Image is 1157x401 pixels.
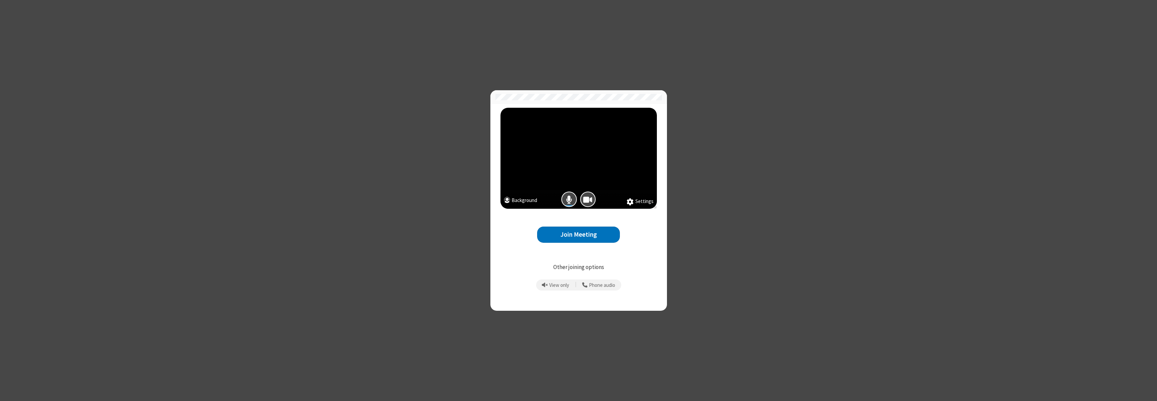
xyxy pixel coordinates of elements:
button: Join Meeting [537,227,620,243]
span: Phone audio [589,282,615,288]
button: Mic is on [561,192,577,207]
button: Use your phone for mic and speaker while you view the meeting on this device. [580,279,618,291]
p: Other joining options [500,263,657,272]
button: Prevent echo when there is already an active mic and speaker in the room. [539,279,572,291]
span: View only [549,282,569,288]
button: Background [504,197,537,206]
span: | [575,280,576,290]
button: Camera is on [580,192,596,207]
button: Settings [627,198,654,206]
